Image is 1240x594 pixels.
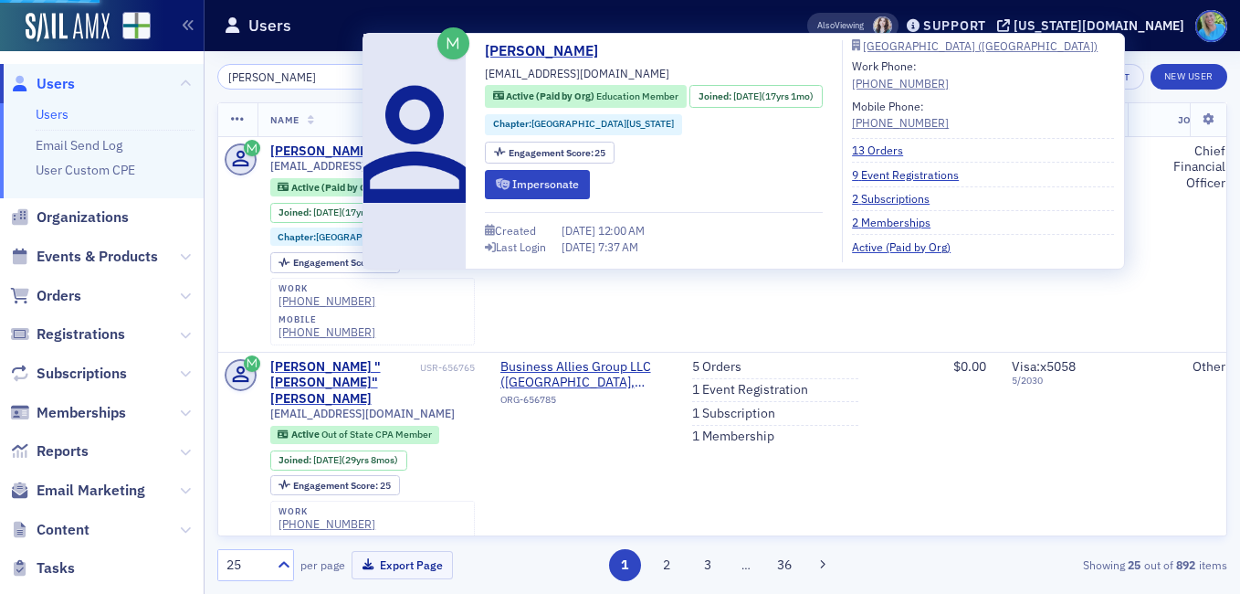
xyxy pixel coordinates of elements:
span: [EMAIL_ADDRESS][DOMAIN_NAME] [270,159,455,173]
div: (17yrs 1mo) [733,90,814,104]
a: [PERSON_NAME] [485,40,612,62]
span: Viewing [817,19,864,32]
button: Export Page [352,551,453,579]
a: 2 Subscriptions [852,190,943,207]
div: work [278,506,375,517]
span: [EMAIL_ADDRESS][DOMAIN_NAME] [485,65,669,81]
span: Active [291,428,321,440]
span: 12:00 AM [598,223,645,238]
span: Profile [1195,10,1227,42]
span: Organizations [37,207,129,228]
span: Sarah Lowery [873,16,892,36]
div: Created [495,226,536,236]
a: Content [10,520,89,540]
div: Active: Active: Out of State CPA Member [270,426,440,444]
div: Engagement Score: 25 [270,475,400,495]
span: Reports [37,441,89,461]
span: Content [37,520,89,540]
div: Active (Paid by Org): Active (Paid by Org): Education Member [270,178,472,196]
label: per page [300,557,345,573]
a: 2 Memberships [852,214,944,230]
a: [PERSON_NAME] [270,143,372,160]
span: Business Allies Group LLC (Stuart, FL) [500,359,667,391]
a: [GEOGRAPHIC_DATA] ([GEOGRAPHIC_DATA]) [852,40,1114,51]
div: 25 [293,258,391,268]
span: Memberships [37,403,126,423]
span: Out of State CPA Member [321,428,432,440]
div: Support [923,17,986,34]
div: 25 [509,148,606,158]
div: work [278,283,375,294]
div: USR-656765 [420,362,475,374]
span: Registrations [37,324,125,345]
div: 25 [293,481,391,491]
button: 3 [692,549,724,581]
a: Users [10,74,75,94]
a: New User [1151,64,1227,90]
div: [GEOGRAPHIC_DATA] ([GEOGRAPHIC_DATA]) [863,41,1098,51]
a: [PHONE_NUMBER] [852,75,949,91]
a: 9 Event Registrations [852,166,972,183]
a: Chapter:[GEOGRAPHIC_DATA][US_STATE] [278,231,458,243]
div: Engagement Score: 25 [485,142,615,164]
a: Orders [10,286,81,306]
a: [PHONE_NUMBER] [278,294,375,308]
strong: 892 [1173,557,1199,573]
span: Engagement Score : [293,256,380,269]
div: Chapter: [485,114,682,135]
a: Events & Products [10,247,158,267]
a: [PERSON_NAME] "[PERSON_NAME]" [PERSON_NAME] [270,359,417,408]
input: Search… [217,64,392,90]
span: Joined : [278,207,313,218]
span: Subscriptions [37,364,127,384]
a: Active (Paid by Org) Education Member [493,90,678,104]
button: [US_STATE][DOMAIN_NAME] [997,19,1191,32]
a: 1 Membership [692,429,774,445]
img: SailAMX [122,12,151,40]
a: Organizations [10,207,129,228]
span: Events & Products [37,247,158,267]
a: [PHONE_NUMBER] [278,517,375,531]
span: Joined : [699,90,733,104]
div: [US_STATE][DOMAIN_NAME] [1014,17,1184,34]
div: Chief Financial Officer [1140,143,1225,192]
button: Impersonate [485,170,590,198]
span: 7:37 AM [598,239,638,254]
span: $0.00 [953,358,986,375]
div: Active (Paid by Org): Active (Paid by Org): Education Member [485,85,687,108]
div: Joined: 1995-12-27 00:00:00 [270,451,407,471]
a: Chapter:[GEOGRAPHIC_DATA][US_STATE] [493,117,674,132]
div: Joined: 2008-07-24 00:00:00 [689,85,822,108]
a: View Homepage [110,12,151,43]
span: Education Member [596,90,678,102]
span: … [733,557,759,573]
a: Subscriptions [10,364,127,384]
span: Chapter : [278,230,316,243]
a: 13 Orders [852,142,917,158]
a: Business Allies Group LLC ([GEOGRAPHIC_DATA], [GEOGRAPHIC_DATA]) [500,359,667,391]
a: [PHONE_NUMBER] [852,114,949,131]
h1: Users [248,15,291,37]
span: [DATE] [562,239,598,254]
strong: 25 [1125,557,1144,573]
div: Engagement Score: 25 [270,252,400,272]
a: Email Send Log [36,137,122,154]
span: Tasks [37,558,75,578]
span: [DATE] [562,223,598,238]
span: Name [270,113,299,126]
a: SailAMX [26,13,110,42]
span: Job Type [1178,113,1225,126]
div: Chapter: [270,228,468,246]
div: ORG-656785 [500,394,667,412]
div: Showing out of items [903,557,1227,573]
a: Active (Paid by Org) Education Member [278,181,463,193]
div: 25 [226,556,267,575]
span: [DATE] [313,206,342,218]
span: Engagement Score : [509,146,595,159]
a: Memberships [10,403,126,423]
button: 2 [650,549,682,581]
div: Work Phone: [852,58,949,91]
